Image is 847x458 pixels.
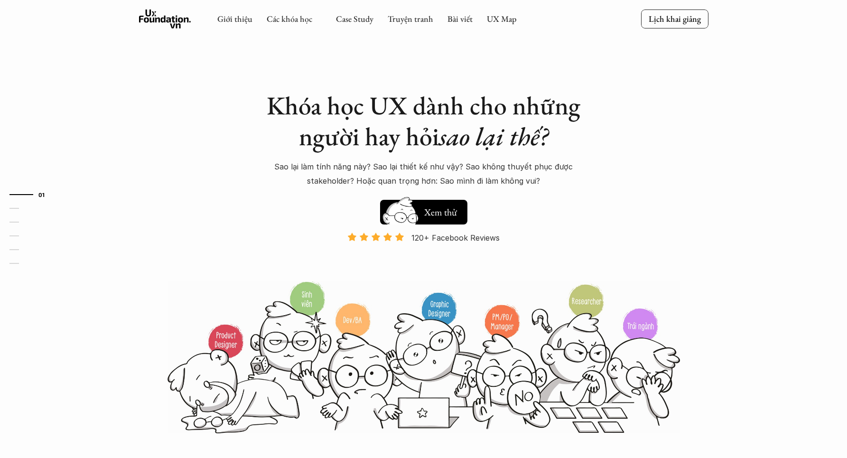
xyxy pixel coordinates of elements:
[423,206,458,219] h5: Xem thử
[258,90,590,152] h1: Khóa học UX dành cho những người hay hỏi
[217,13,252,24] a: Giới thiệu
[336,13,373,24] a: Case Study
[9,189,55,200] a: 01
[258,159,590,188] p: Sao lại làm tính năng này? Sao lại thiết kế như vậy? Sao không thuyết phục được stakeholder? Hoặc...
[267,13,312,24] a: Các khóa học
[439,120,548,153] em: sao lại thế?
[487,13,517,24] a: UX Map
[339,232,508,280] a: 120+ Facebook Reviews
[380,195,467,224] a: Xem thử
[447,13,473,24] a: Bài viết
[38,191,45,198] strong: 01
[649,13,701,24] p: Lịch khai giảng
[388,13,433,24] a: Truyện tranh
[411,231,500,245] p: 120+ Facebook Reviews
[641,9,708,28] a: Lịch khai giảng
